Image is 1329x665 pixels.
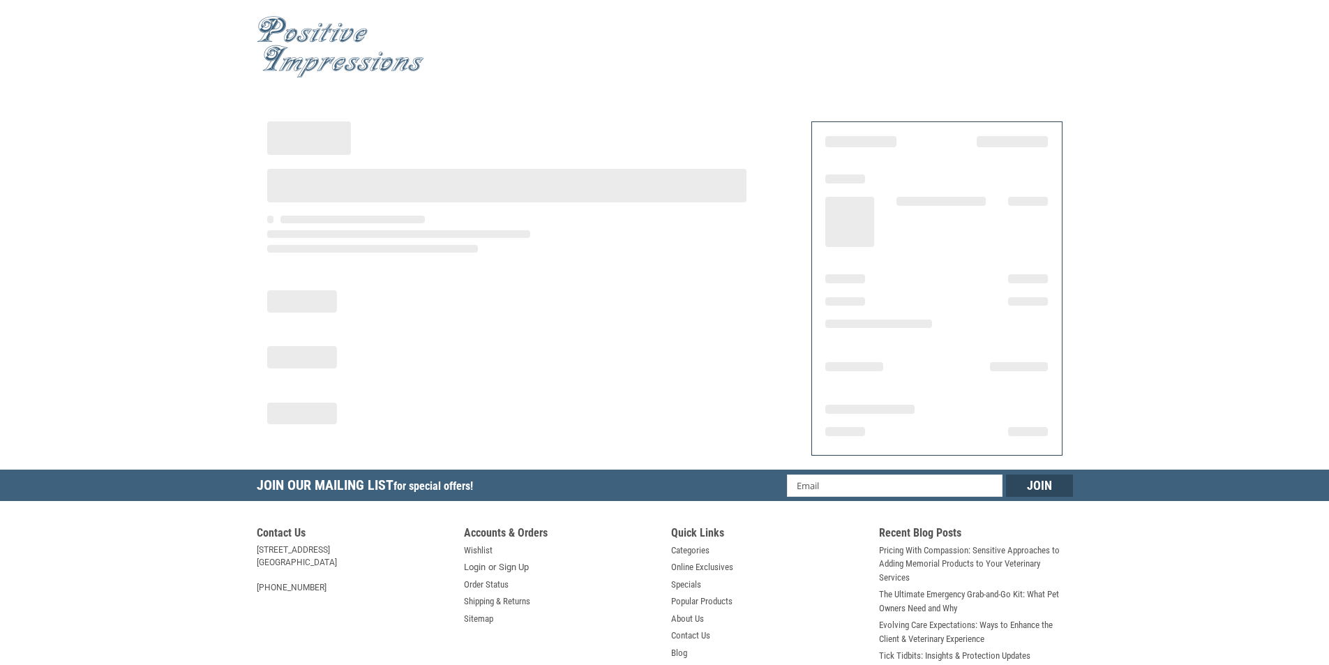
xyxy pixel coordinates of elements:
a: Sitemap [464,612,493,626]
a: Popular Products [671,595,733,608]
h5: Recent Blog Posts [879,526,1073,544]
a: Login [464,560,486,574]
a: Shipping & Returns [464,595,530,608]
address: [STREET_ADDRESS] [GEOGRAPHIC_DATA] [PHONE_NUMBER] [257,544,451,594]
span: or [480,560,504,574]
a: Wishlist [464,544,493,558]
a: Online Exclusives [671,560,733,574]
a: Categories [671,544,709,558]
input: Join [1006,475,1073,497]
a: Contact Us [671,629,710,643]
h5: Quick Links [671,526,865,544]
a: Pricing With Compassion: Sensitive Approaches to Adding Memorial Products to Your Veterinary Serv... [879,544,1073,585]
a: About Us [671,612,704,626]
input: Email [787,475,1003,497]
a: Sign Up [499,560,529,574]
a: The Ultimate Emergency Grab-and-Go Kit: What Pet Owners Need and Why [879,588,1073,615]
a: Specials [671,578,701,592]
a: Tick Tidbits: Insights & Protection Updates [879,649,1030,663]
a: Order Status [464,578,509,592]
a: Blog [671,646,687,660]
h5: Accounts & Orders [464,526,658,544]
span: for special offers! [393,479,473,493]
h5: Contact Us [257,526,451,544]
a: Evolving Care Expectations: Ways to Enhance the Client & Veterinary Experience [879,618,1073,645]
h5: Join Our Mailing List [257,470,480,505]
img: Positive Impressions [257,16,424,78]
